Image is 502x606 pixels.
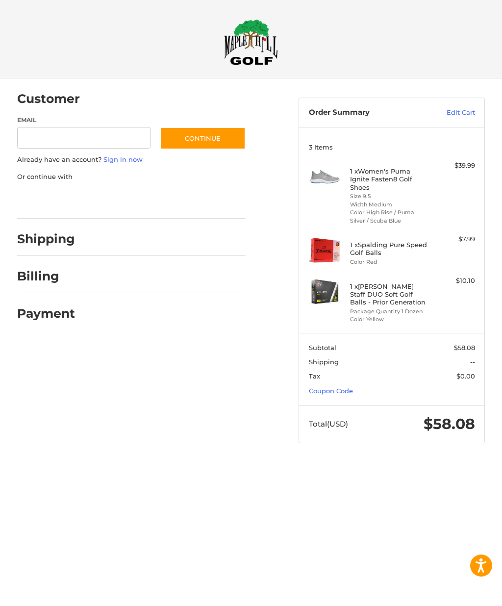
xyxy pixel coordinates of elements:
h4: 1 x Spalding Pure Speed Golf Balls [350,241,431,257]
div: $10.10 [433,276,475,286]
h2: Shipping [17,231,75,247]
span: Shipping [309,358,339,366]
a: Coupon Code [309,387,353,395]
span: $58.08 [454,344,475,352]
h2: Billing [17,269,75,284]
label: Email [17,116,151,125]
span: Tax [309,372,320,380]
h2: Customer [17,91,80,106]
h4: 1 x Women's Puma Ignite Fasten8 Golf Shoes [350,167,431,191]
span: $58.08 [424,415,475,433]
li: Color High Rise / Puma Silver / Scuba Blue [350,208,431,225]
li: Width Medium [350,201,431,209]
h3: Order Summary [309,108,422,118]
li: Size 9.5 [350,192,431,201]
p: Or continue with [17,172,246,182]
img: Maple Hill Golf [224,19,278,65]
span: $0.00 [456,372,475,380]
li: Color Yellow [350,315,431,324]
h3: 3 Items [309,143,475,151]
h4: 1 x [PERSON_NAME] Staff DUO Soft Golf Balls - Prior Generation [350,282,431,306]
span: -- [470,358,475,366]
iframe: PayPal-paylater [97,191,171,209]
a: Edit Cart [422,108,475,118]
div: $39.99 [433,161,475,171]
li: Color Red [350,258,431,266]
p: Already have an account? [17,155,246,165]
div: $7.99 [433,234,475,244]
button: Continue [160,127,246,150]
iframe: PayPal-paypal [14,191,87,209]
h2: Payment [17,306,75,321]
span: Subtotal [309,344,336,352]
a: Sign in now [103,155,143,163]
span: Total (USD) [309,419,348,429]
li: Package Quantity 1 Dozen [350,307,431,316]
